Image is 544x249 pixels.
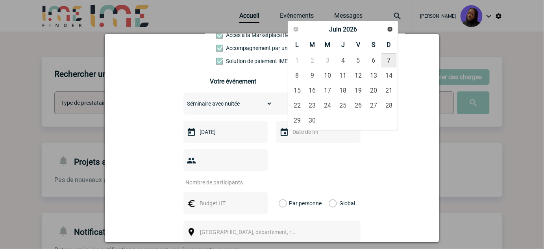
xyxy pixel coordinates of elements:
[385,24,396,35] a: Suivant
[305,83,320,97] a: 16
[200,229,309,235] span: [GEOGRAPHIC_DATA], département, région...
[183,177,257,188] input: Nombre de participants
[366,98,381,112] a: 27
[216,45,251,51] label: Prestation payante
[210,78,334,85] h3: Votre événement
[366,83,381,97] a: 20
[290,113,305,127] a: 29
[336,83,350,97] a: 18
[343,26,357,33] span: 2026
[351,68,366,82] a: 12
[198,198,252,208] input: Budget HT
[320,98,335,112] a: 24
[305,113,320,127] a: 30
[382,68,396,82] a: 14
[366,68,381,82] a: 13
[320,83,335,97] a: 17
[366,53,381,67] a: 6
[356,41,360,48] span: Vendredi
[290,83,305,97] a: 15
[329,26,341,33] span: Juin
[320,68,335,82] a: 10
[351,53,366,67] a: 5
[216,58,251,64] label: Conformité aux process achat client, Prise en charge de la facturation, Mutualisation de plusieur...
[216,32,251,38] label: Accès à la Marketplace IME
[387,41,391,48] span: Dimanche
[336,98,350,112] a: 25
[290,98,305,112] a: 22
[336,53,350,67] a: 4
[351,83,366,97] a: 19
[329,192,334,214] label: Global
[341,41,345,48] span: Jeudi
[336,68,350,82] a: 11
[198,127,252,137] input: Date de début
[290,68,305,82] a: 8
[295,41,299,48] span: Lundi
[291,127,345,137] input: Date de fin
[351,98,366,112] a: 26
[372,41,376,48] span: Samedi
[325,41,331,48] span: Mercredi
[279,192,287,214] label: Par personne
[387,26,393,32] span: Suivant
[310,41,315,48] span: Mardi
[305,98,320,112] a: 23
[382,98,396,112] a: 28
[382,53,396,67] a: 7
[382,83,396,97] a: 21
[305,68,320,82] a: 9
